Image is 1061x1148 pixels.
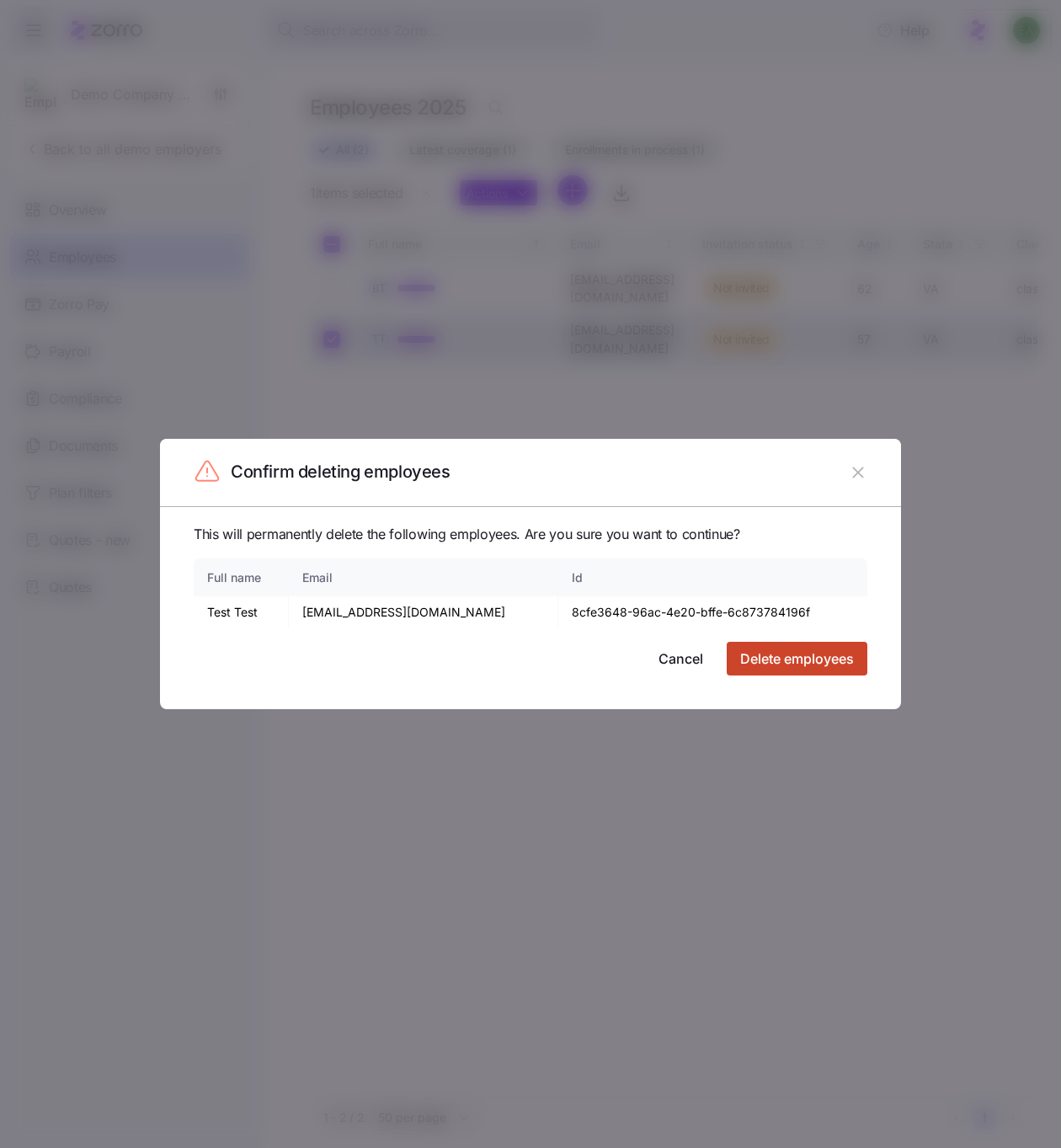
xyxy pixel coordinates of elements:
div: Id [572,569,854,587]
td: Test Test [194,596,289,628]
h2: Confirm deleting employees [231,461,451,483]
span: This will permanently delete the following employees. Are you sure you want to continue? [194,524,867,545]
button: Delete employees [727,642,867,675]
div: Full name [207,569,275,587]
span: Cancel [658,649,703,669]
span: Delete employees [740,649,854,669]
button: Cancel [645,642,717,675]
td: 8cfe3648-96ac-4e20-bffe-6c873784196f [558,596,867,628]
div: Email [302,569,544,587]
td: [EMAIL_ADDRESS][DOMAIN_NAME] [289,596,558,628]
